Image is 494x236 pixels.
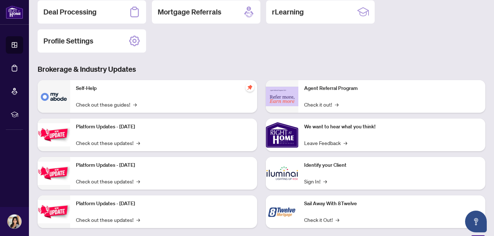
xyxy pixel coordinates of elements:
[136,216,140,224] span: →
[43,7,97,17] h2: Deal Processing
[465,211,487,232] button: Open asap
[136,139,140,147] span: →
[304,177,327,185] a: Sign In!→
[43,36,93,46] h2: Profile Settings
[336,216,339,224] span: →
[304,123,480,131] p: We want to hear what you think!
[136,177,140,185] span: →
[38,200,70,223] img: Platform Updates - June 23, 2025
[76,216,140,224] a: Check out these updates!→
[266,87,298,107] img: Agent Referral Program
[344,139,347,147] span: →
[246,83,254,92] span: pushpin
[304,84,480,92] p: Agent Referral Program
[133,100,137,108] span: →
[38,162,70,185] img: Platform Updates - July 8, 2025
[158,7,221,17] h2: Mortgage Referrals
[304,200,480,208] p: Sail Away With 8Twelve
[76,200,251,208] p: Platform Updates - [DATE]
[38,64,485,74] h3: Brokerage & Industry Updates
[76,177,140,185] a: Check out these updates!→
[335,100,338,108] span: →
[266,157,298,190] img: Identify your Client
[76,139,140,147] a: Check out these updates!→
[304,139,347,147] a: Leave Feedback→
[76,84,251,92] p: Self-Help
[304,161,480,169] p: Identify your Client
[76,100,137,108] a: Check out these guides!→
[266,195,298,228] img: Sail Away With 8Twelve
[266,119,298,151] img: We want to hear what you think!
[272,7,304,17] h2: rLearning
[8,215,21,228] img: Profile Icon
[76,161,251,169] p: Platform Updates - [DATE]
[38,80,70,113] img: Self-Help
[6,5,23,19] img: logo
[304,100,338,108] a: Check it out!→
[323,177,327,185] span: →
[76,123,251,131] p: Platform Updates - [DATE]
[304,216,339,224] a: Check it Out!→
[38,123,70,146] img: Platform Updates - July 21, 2025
